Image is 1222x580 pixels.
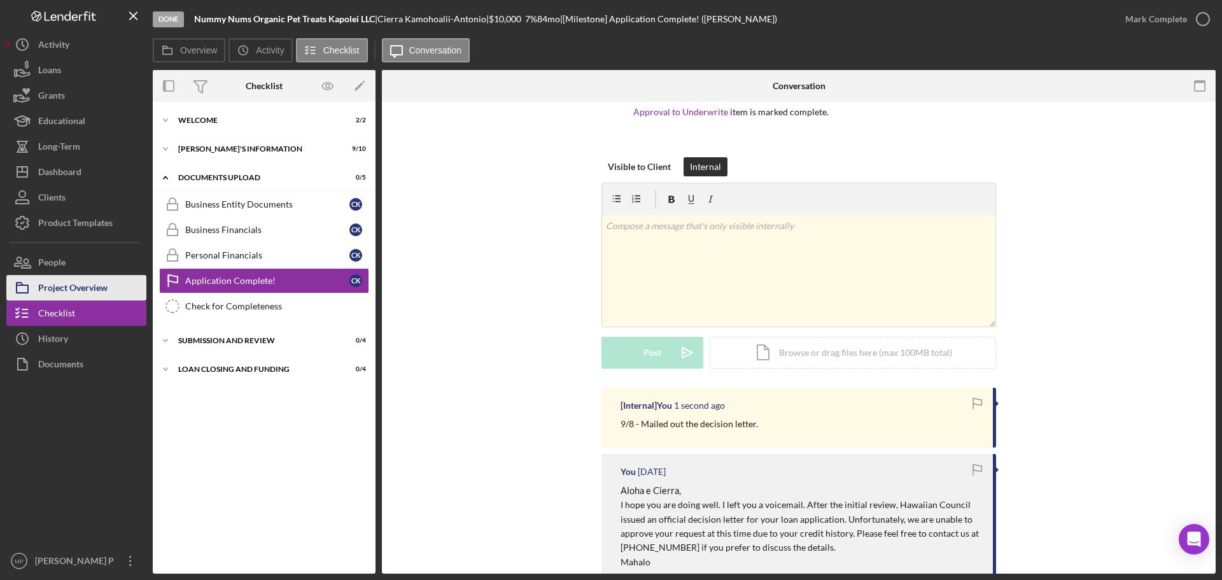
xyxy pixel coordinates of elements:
button: Visible to Client [601,157,677,176]
div: WELCOME [178,117,334,124]
div: Done [153,11,184,27]
a: Approval to Underwrite [633,106,728,117]
a: Business Entity DocumentsCK [159,192,369,217]
b: Nummy Nums Organic Pet Treats Kapolei LLC [194,13,375,24]
div: Cierra Kamohoalii-Antonio | [377,14,489,24]
p: I hope you are doing well. I left you a voicemail. After the initial review, Hawaiian Council iss... [621,498,980,555]
button: Internal [684,157,727,176]
button: MP[PERSON_NAME] P [6,548,146,574]
div: Activity [38,32,69,60]
button: Conversation [382,38,470,62]
button: Grants [6,83,146,108]
button: Activity [228,38,292,62]
div: History [38,326,68,355]
div: $10,000 [489,14,525,24]
button: Educational [6,108,146,134]
div: Clients [38,185,66,213]
div: Personal Financials [185,250,349,260]
button: Mark Complete [1113,6,1216,32]
time: 2025-09-05 02:37 [638,467,666,477]
a: Application Complete!CK [159,268,369,294]
div: 9 / 10 [343,145,366,153]
label: Activity [256,45,284,55]
div: Check for Completeness [185,301,369,311]
div: 0 / 5 [343,174,366,181]
button: People [6,250,146,275]
div: Grants [38,83,65,111]
div: [PERSON_NAME] P [32,548,115,577]
button: Clients [6,185,146,210]
button: Post [601,337,703,369]
label: Conversation [409,45,462,55]
div: 0 / 4 [343,365,366,373]
div: Business Entity Documents [185,199,349,209]
div: Product Templates [38,210,113,239]
div: C K [349,274,362,287]
button: Loans [6,57,146,83]
button: Product Templates [6,210,146,236]
div: [Internal] You [621,400,672,411]
div: C K [349,223,362,236]
div: Mark Complete [1125,6,1187,32]
div: LOAN CLOSING AND FUNDING [178,365,334,373]
p: Mahalo [621,555,980,569]
button: History [6,326,146,351]
div: Conversation [773,81,825,91]
button: Overview [153,38,225,62]
button: Activity [6,32,146,57]
div: Checklist [246,81,283,91]
div: Business Financials [185,225,349,235]
div: Post [643,337,661,369]
div: Visible to Client [608,157,671,176]
div: Educational [38,108,85,137]
button: Checklist [6,301,146,326]
div: [PERSON_NAME]'S INFORMATION [178,145,334,153]
a: Business FinancialsCK [159,217,369,243]
div: | [Milestone] Application Complete! ([PERSON_NAME]) [560,14,777,24]
a: Check for Completeness [159,294,369,319]
button: Checklist [296,38,368,62]
div: Checklist [38,301,75,329]
div: 7 % [525,14,537,24]
p: 9/8 - Mailed out the decision letter. [621,417,758,431]
div: You [621,467,636,477]
button: Project Overview [6,275,146,301]
div: Project Overview [38,275,108,304]
div: SUBMISSION AND REVIEW [178,337,334,344]
a: Personal FinancialsCK [159,243,369,268]
button: Dashboard [6,159,146,185]
div: C K [349,249,362,262]
div: 0 / 4 [343,337,366,344]
span: Aloha e Cierra, [621,485,681,496]
label: Overview [180,45,217,55]
div: DOCUMENTS UPLOAD [178,174,334,181]
button: Documents [6,351,146,377]
div: Application Complete! [185,276,349,286]
div: Documents [38,351,83,380]
div: | [194,14,377,24]
div: 84 mo [537,14,560,24]
div: Dashboard [38,159,81,188]
time: 2025-09-09 01:19 [674,400,725,411]
div: People [38,250,66,278]
div: C K [349,198,362,211]
text: MP [15,558,24,565]
div: Loans [38,57,61,86]
div: Long-Term [38,134,80,162]
div: Open Intercom Messenger [1179,524,1209,555]
div: 2 / 2 [343,117,366,124]
button: Long-Term [6,134,146,159]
